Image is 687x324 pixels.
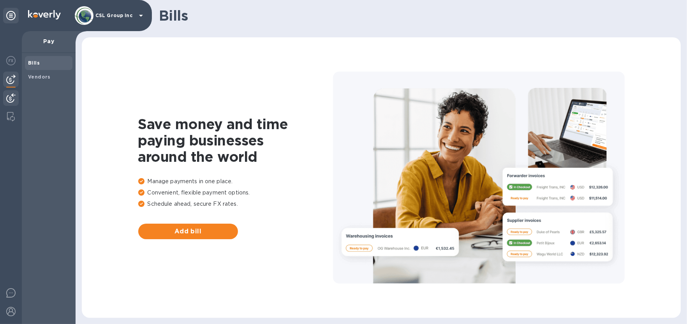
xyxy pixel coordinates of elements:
p: Pay [28,37,69,45]
p: Schedule ahead, secure FX rates. [138,200,333,208]
p: Manage payments in one place. [138,177,333,186]
p: CSL Group Inc [95,13,134,18]
div: Unpin categories [3,8,19,23]
b: Bills [28,60,40,66]
b: Vendors [28,74,51,80]
p: Convenient, flexible payment options. [138,189,333,197]
h1: Save money and time paying businesses around the world [138,116,333,165]
span: Add bill [144,227,232,236]
img: Logo [28,10,61,19]
button: Add bill [138,224,238,239]
h1: Bills [159,7,675,24]
img: Foreign exchange [6,56,16,65]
